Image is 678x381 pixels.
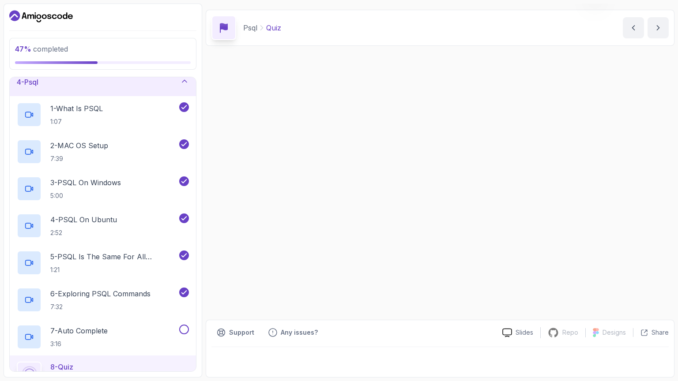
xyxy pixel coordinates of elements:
[17,77,38,87] h3: 4 - Psql
[50,251,177,262] p: 5 - PSQL Is The Same For All Operating Systems
[211,325,260,340] button: Support button
[652,328,669,337] p: Share
[17,176,189,201] button: 3-PSQL On Windows5:00
[229,328,254,337] p: Support
[50,325,108,336] p: 7 - Auto Complete
[495,328,540,337] a: Slides
[50,177,121,188] p: 3 - PSQL On Windows
[263,325,323,340] button: Feedback button
[50,103,103,114] p: 1 - What Is PSQL
[516,328,533,337] p: Slides
[50,117,103,126] p: 1:07
[17,250,189,275] button: 5-PSQL Is The Same For All Operating Systems1:21
[266,22,281,33] p: Quiz
[633,328,669,337] button: Share
[50,265,177,274] p: 1:21
[623,17,644,38] button: previous content
[50,362,73,372] p: 8 - Quiz
[17,288,189,312] button: 6-Exploring PSQL Commands7:32
[9,9,73,23] a: Dashboard
[50,140,108,151] p: 2 - MAC OS Setup
[17,325,189,349] button: 7-Auto Complete3:16
[50,214,117,225] p: 4 - PSQL On Ubuntu
[50,228,117,237] p: 2:52
[15,45,31,53] span: 47 %
[648,17,669,38] button: next content
[10,68,196,96] button: 4-Psql
[603,328,626,337] p: Designs
[281,328,318,337] p: Any issues?
[17,102,189,127] button: 1-What Is PSQL1:07
[50,340,108,348] p: 3:16
[17,139,189,164] button: 2-MAC OS Setup7:39
[50,288,151,299] p: 6 - Exploring PSQL Commands
[15,45,68,53] span: completed
[50,191,121,200] p: 5:00
[50,154,108,163] p: 7:39
[17,213,189,238] button: 4-PSQL On Ubuntu2:52
[50,303,151,311] p: 7:32
[562,328,578,337] p: Repo
[243,22,257,33] p: Psql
